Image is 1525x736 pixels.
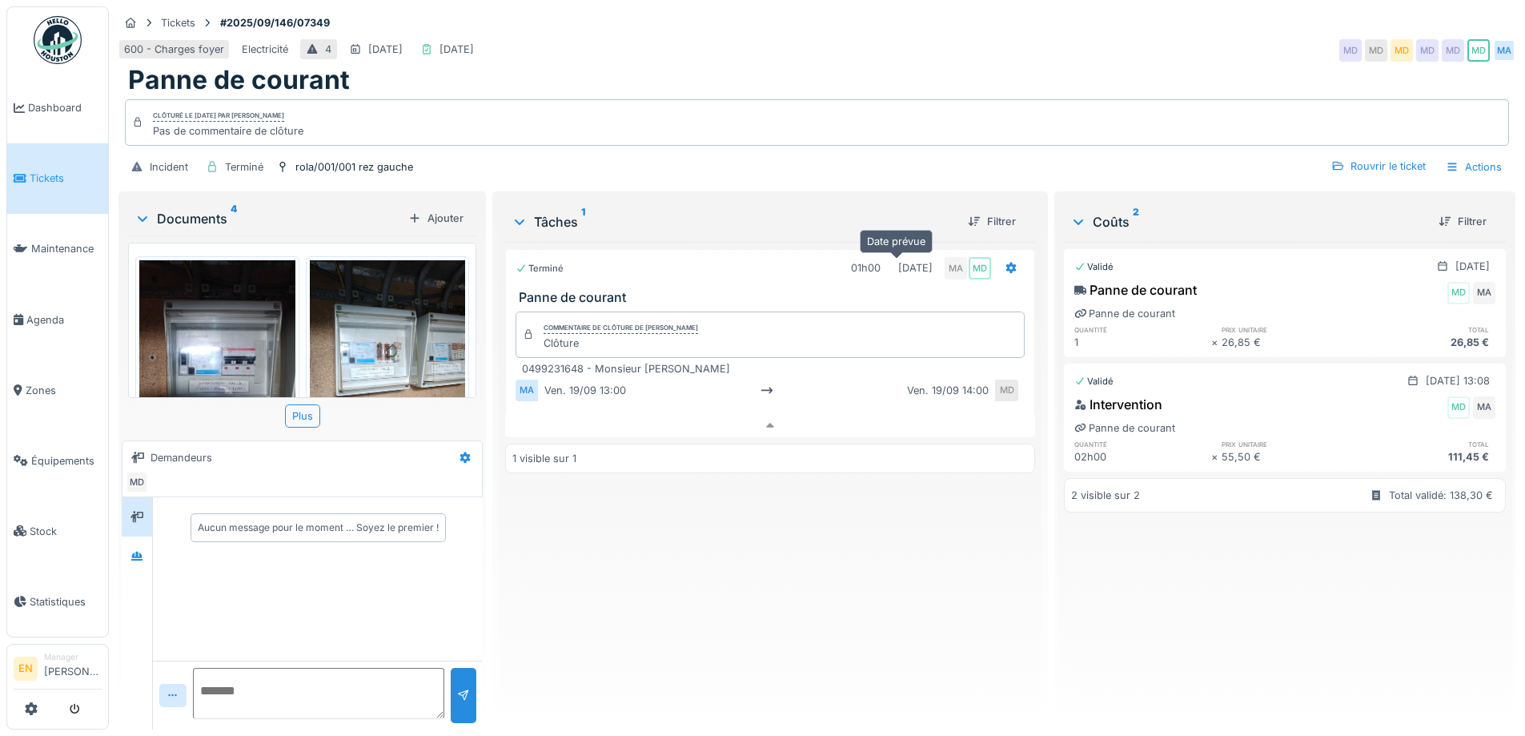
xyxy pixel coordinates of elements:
[1222,335,1358,350] div: 26,85 €
[1074,335,1211,350] div: 1
[1222,439,1358,449] h6: prix unitaire
[7,355,108,425] a: Zones
[1439,155,1509,179] div: Actions
[1074,306,1175,321] div: Panne de courant
[7,214,108,284] a: Maintenance
[44,651,102,663] div: Manager
[198,521,439,535] div: Aucun message pour le moment … Soyez le premier !
[128,65,350,95] h1: Panne de courant
[1074,395,1162,414] div: Intervention
[898,260,933,275] div: [DATE]
[30,524,102,539] span: Stock
[402,207,470,229] div: Ajouter
[225,159,263,175] div: Terminé
[28,100,102,115] span: Dashboard
[1074,280,1197,300] div: Panne de courant
[14,657,38,681] li: EN
[516,262,564,275] div: Terminé
[31,453,102,469] span: Équipements
[544,336,698,351] div: Clôture
[7,73,108,143] a: Dashboard
[1133,212,1139,231] sup: 2
[1074,449,1211,465] div: 02h00
[231,209,237,228] sup: 4
[1222,449,1358,465] div: 55,50 €
[44,651,102,686] li: [PERSON_NAME]
[1325,155,1432,177] div: Rouvrir le ticket
[519,290,1027,305] h3: Panne de courant
[961,211,1022,232] div: Filtrer
[7,566,108,637] a: Statistiques
[1074,375,1114,388] div: Validé
[1473,396,1495,419] div: MA
[295,159,413,175] div: rola/001/001 rez gauche
[31,241,102,256] span: Maintenance
[26,312,102,328] span: Agenda
[1455,259,1490,274] div: [DATE]
[1074,420,1175,436] div: Panne de courant
[851,260,881,275] div: 01h00
[1071,488,1140,503] div: 2 visible sur 2
[1074,439,1211,449] h6: quantité
[544,323,698,334] div: Commentaire de clôture de [PERSON_NAME]
[1493,39,1515,62] div: MA
[139,260,295,468] img: gnbc8i0of9r5xvrivqa6w0pszanf
[34,16,82,64] img: Badge_color-CXgf-gQk.svg
[538,380,995,401] div: ven. 19/09 13:00 ven. 19/09 14:00
[1473,282,1495,304] div: MA
[512,451,576,466] div: 1 visible sur 1
[516,380,538,401] div: MA
[30,594,102,609] span: Statistiques
[153,123,303,139] div: Pas de commentaire de clôture
[1447,396,1470,419] div: MD
[161,15,195,30] div: Tickets
[7,284,108,355] a: Agenda
[439,42,474,57] div: [DATE]
[1391,39,1413,62] div: MD
[7,425,108,496] a: Équipements
[1339,39,1362,62] div: MD
[1426,373,1490,388] div: [DATE] 13:08
[134,209,402,228] div: Documents
[1211,335,1222,350] div: ×
[1358,324,1495,335] h6: total
[1447,282,1470,304] div: MD
[150,450,212,465] div: Demandeurs
[214,15,336,30] strong: #2025/09/146/07349
[512,212,954,231] div: Tâches
[1358,449,1495,465] div: 111,45 €
[7,496,108,566] a: Stock
[1389,488,1493,503] div: Total validé: 138,30 €
[945,257,967,280] div: MA
[150,159,188,175] div: Incident
[124,42,224,57] div: 600 - Charges foyer
[1442,39,1464,62] div: MD
[1432,211,1493,232] div: Filtrer
[153,111,284,122] div: Clôturé le [DATE] par [PERSON_NAME]
[1467,39,1490,62] div: MD
[325,42,331,57] div: 4
[7,143,108,214] a: Tickets
[1074,324,1211,335] h6: quantité
[30,171,102,186] span: Tickets
[368,42,403,57] div: [DATE]
[1358,439,1495,449] h6: total
[242,42,288,57] div: Electricité
[1074,260,1114,274] div: Validé
[969,257,991,280] div: MD
[14,651,102,690] a: EN Manager[PERSON_NAME]
[581,212,585,231] sup: 1
[1365,39,1387,62] div: MD
[522,361,1024,376] div: 0499231648 - Monsieur [PERSON_NAME]
[996,380,1018,401] div: MD
[1070,212,1426,231] div: Coûts
[1358,335,1495,350] div: 26,85 €
[126,471,148,493] div: MD
[860,230,933,253] div: Date prévue
[285,404,320,428] div: Plus
[310,260,466,468] img: h6xxnfdnevyzhbqw1z5tgqv5t1x6
[1222,324,1358,335] h6: prix unitaire
[1211,449,1222,465] div: ×
[26,383,102,398] span: Zones
[1416,39,1439,62] div: MD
